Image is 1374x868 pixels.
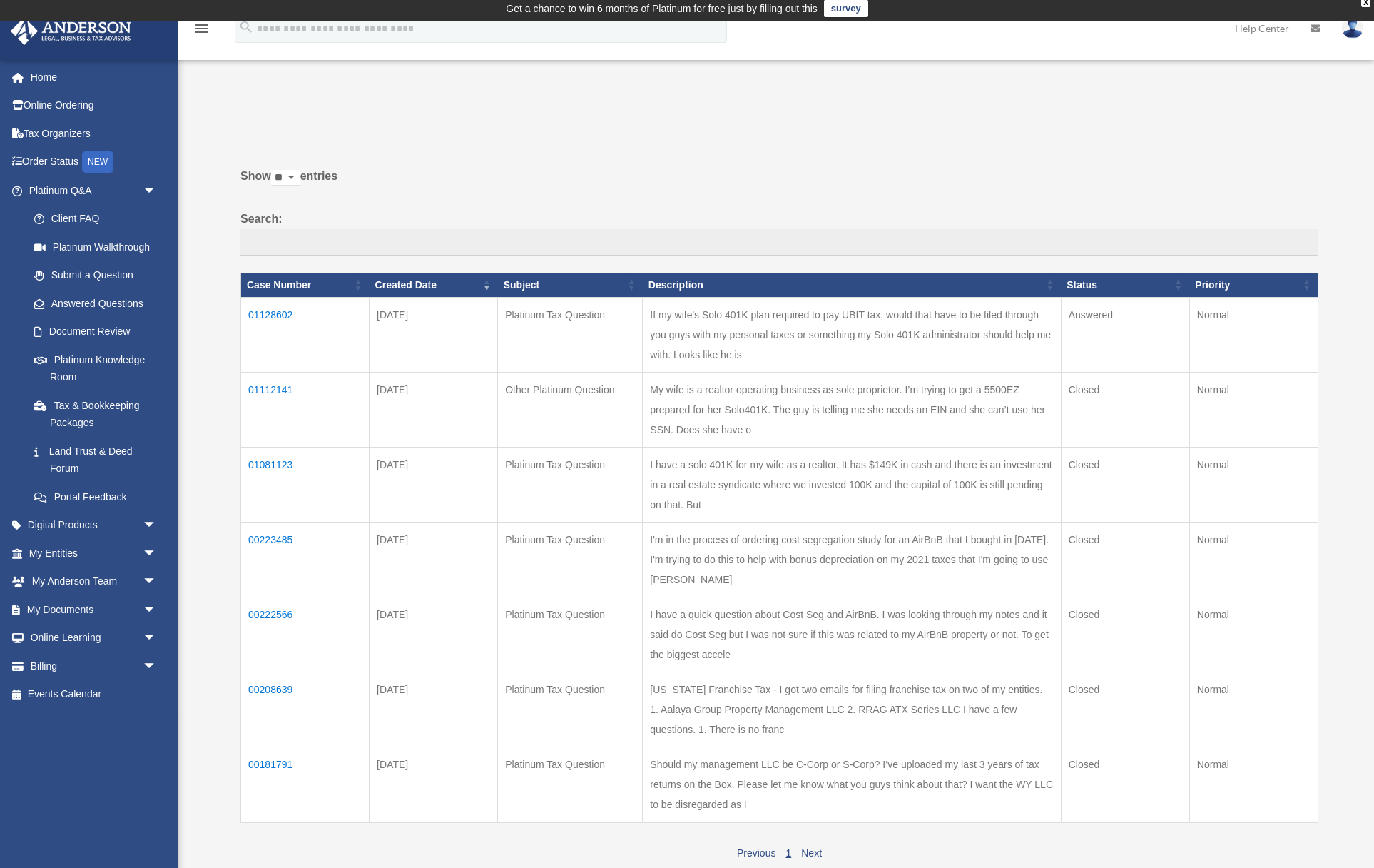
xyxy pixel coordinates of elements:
span: arrow_drop_down [143,511,171,540]
a: Submit a Question [20,261,171,290]
td: Normal [1189,747,1318,822]
select: Showentries [271,170,300,186]
td: [DATE] [370,597,498,672]
span: arrow_drop_down [143,176,171,206]
td: Platinum Tax Question [498,747,643,822]
div: NEW [82,151,113,173]
input: Search: [240,229,1318,256]
td: 00223485 [241,522,370,597]
a: My Documentsarrow_drop_down [10,595,178,624]
a: Events Calendar [10,680,178,709]
a: Billingarrow_drop_down [10,652,178,680]
img: User Pic [1342,18,1363,39]
i: menu [193,20,210,37]
td: Platinum Tax Question [498,522,643,597]
a: My Anderson Teamarrow_drop_down [10,567,178,596]
td: Should my management LLC be C-Corp or S-Corp? I’ve uploaded my last 3 years of tax returns on the... [643,747,1061,822]
span: arrow_drop_down [143,652,171,681]
a: Land Trust & Deed Forum [20,437,171,483]
a: Online Learningarrow_drop_down [10,624,178,652]
i: search [238,19,254,35]
td: Platinum Tax Question [498,597,643,672]
th: Subject: activate to sort column ascending [498,273,643,298]
a: My Entitiesarrow_drop_down [10,539,178,567]
a: Previous [737,847,775,859]
td: 01112141 [241,372,370,447]
td: [DATE] [370,297,498,372]
td: [US_STATE] Franchise Tax - I got two emails for filing franchise tax on two of my entities. 1. Aa... [643,672,1061,747]
td: Closed [1061,522,1189,597]
th: Description: activate to sort column ascending [643,273,1061,298]
td: [DATE] [370,522,498,597]
label: Show entries [240,166,1318,201]
td: Platinum Tax Question [498,447,643,522]
span: arrow_drop_down [143,539,171,568]
td: Closed [1061,372,1189,447]
td: [DATE] [370,372,498,447]
a: Platinum Walkthrough [20,233,171,261]
a: Document Review [20,318,171,346]
a: Platinum Q&Aarrow_drop_down [10,176,171,205]
th: Status: activate to sort column ascending [1061,273,1189,298]
td: Closed [1061,672,1189,747]
a: Online Ordering [10,91,178,120]
td: 00222566 [241,597,370,672]
td: Normal [1189,522,1318,597]
th: Created Date: activate to sort column ascending [370,273,498,298]
a: Platinum Knowledge Room [20,345,171,391]
td: Other Platinum Question [498,372,643,447]
td: Platinum Tax Question [498,297,643,372]
td: Closed [1061,597,1189,672]
td: 00208639 [241,672,370,747]
td: Platinum Tax Question [498,672,643,747]
td: [DATE] [370,672,498,747]
td: Normal [1189,447,1318,522]
span: arrow_drop_down [143,624,171,653]
label: Search: [240,209,1318,256]
td: Normal [1189,597,1318,672]
span: arrow_drop_down [143,595,171,625]
td: [DATE] [370,447,498,522]
td: 01081123 [241,447,370,522]
a: Portal Feedback [20,483,171,511]
td: 01128602 [241,297,370,372]
a: Next [801,847,822,859]
th: Case Number: activate to sort column ascending [241,273,370,298]
a: Tax & Bookkeeping Packages [20,391,171,437]
a: Tax Organizers [10,119,178,148]
th: Priority: activate to sort column ascending [1189,273,1318,298]
a: Client FAQ [20,205,171,233]
a: Digital Productsarrow_drop_down [10,511,178,540]
span: arrow_drop_down [143,567,171,597]
a: 1 [785,847,791,859]
a: Answered Questions [20,289,164,318]
td: 00181791 [241,747,370,822]
td: Closed [1061,447,1189,522]
td: Normal [1189,297,1318,372]
td: I'm in the process of ordering cost segregation study for an AirBnB that I bought in [DATE]. I'm ... [643,522,1061,597]
img: Anderson Advisors Platinum Portal [6,17,136,45]
td: Normal [1189,372,1318,447]
a: Home [10,63,178,91]
td: [DATE] [370,747,498,822]
td: Normal [1189,672,1318,747]
a: menu [193,25,210,37]
td: I have a solo 401K for my wife as a realtor. It has $149K in cash and there is an investment in a... [643,447,1061,522]
td: Answered [1061,297,1189,372]
td: If my wife's Solo 401K plan required to pay UBIT tax, would that have to be filed through you guy... [643,297,1061,372]
a: Order StatusNEW [10,148,178,177]
td: I have a quick question about Cost Seg and AirBnB. I was looking through my notes and it said do ... [643,597,1061,672]
td: Closed [1061,747,1189,822]
td: My wife is a realtor operating business as sole proprietor. I’m trying to get a 5500EZ prepared f... [643,372,1061,447]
